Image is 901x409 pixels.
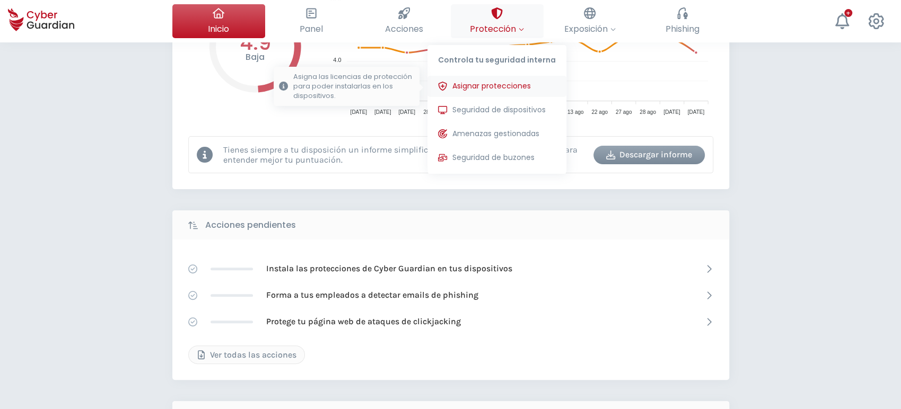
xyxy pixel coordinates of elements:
button: ProtecciónControla tu seguridad internaAsignar proteccionesAsigna las licencias de protección par... [451,4,544,38]
span: Phishing [666,22,699,35]
p: Instala las protecciones de Cyber Guardian en tus dispositivos [266,263,512,274]
button: Seguridad de dispositivos [427,100,566,121]
tspan: 28 abr [423,109,439,115]
button: Amenazas gestionadas [427,123,566,145]
tspan: [DATE] [398,109,415,115]
span: Acciones [385,22,423,35]
span: Protección [470,22,524,35]
tspan: 22 ago [591,109,608,115]
p: Controla tu seguridad interna [427,45,566,70]
p: Protege tu página web de ataques de clickjacking [266,316,461,327]
button: Seguridad de buzones [427,147,566,168]
span: Seguridad de dispositivos [452,104,546,115]
button: Acciones [358,4,451,38]
p: Forma a tus empleados a detectar emails de phishing [266,289,478,301]
button: Asignar proteccionesAsigna las licencias de protección para poder instalarlas en los dispositivos. [427,76,566,97]
tspan: 6.0 [333,37,341,43]
p: Asigna las licencias de protección para poder instalarlas en los dispositivos. [293,72,414,101]
button: Panel [265,4,358,38]
div: Ver todas las acciones [197,349,296,361]
button: Inicio [172,4,265,38]
tspan: [DATE] [687,109,704,115]
span: Amenazas gestionadas [452,128,539,139]
tspan: [DATE] [350,109,367,115]
button: Ver todas las acciones [188,345,305,364]
div: + [844,9,852,17]
p: Tienes siempre a tu disposición un informe simplificado del nivel de tu ciberseguridad para enten... [223,145,585,165]
tspan: 27 ago [615,109,632,115]
span: Asignar protecciones [452,81,531,92]
span: Inicio [208,22,229,35]
tspan: [DATE] [374,109,391,115]
tspan: 13 ago [567,109,583,115]
b: Acciones pendientes [205,219,296,232]
span: Seguridad de buzones [452,152,535,163]
button: Exposición [544,4,636,38]
span: Exposición [564,22,616,35]
button: Descargar informe [593,146,705,164]
button: Phishing [636,4,729,38]
div: Descargar informe [601,148,697,161]
tspan: 4.0 [333,57,341,63]
span: Panel [300,22,323,35]
tspan: 28 ago [640,109,656,115]
tspan: [DATE] [663,109,680,115]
